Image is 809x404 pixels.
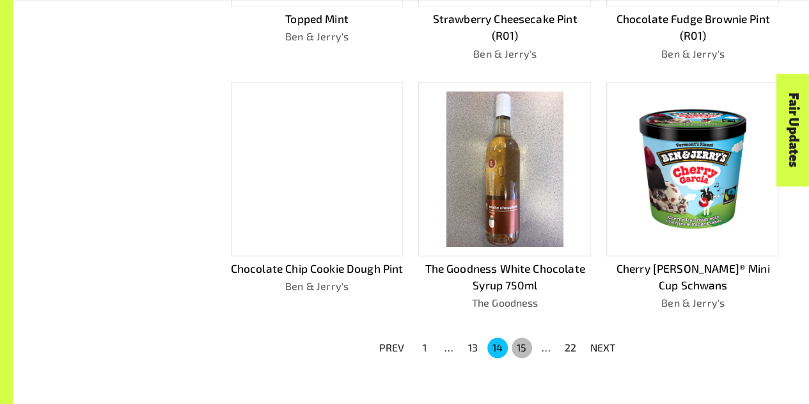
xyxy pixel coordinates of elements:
[231,11,404,28] p: Topped Mint
[536,340,556,355] div: …
[512,337,532,358] button: Go to page 15
[590,340,616,355] p: NEXT
[583,336,624,359] button: NEXT
[463,337,483,358] button: Go to page 13
[560,337,581,358] button: Go to page 22
[418,295,591,311] p: The Goodness
[418,11,591,44] p: Strawberry Cheesecake Pint (R01)
[418,82,591,311] a: The Goodness White Chocolate Syrup 750mlThe Goodness
[231,29,404,44] p: Ben & Jerry's
[606,82,779,311] a: Cherry [PERSON_NAME]® Mini Cup SchwansBen & Jerry's
[231,82,404,311] a: Chocolate Chip Cookie Dough PintBen & Jerry's
[372,336,412,359] button: PREV
[606,261,779,294] p: Cherry [PERSON_NAME]® Mini Cup Schwans
[418,261,591,294] p: The Goodness White Chocolate Syrup 750ml
[439,340,459,355] div: …
[606,11,779,44] p: Chocolate Fudge Brownie Pint (R01)
[606,46,779,61] p: Ben & Jerry's
[231,279,404,294] p: Ben & Jerry's
[231,261,404,277] p: Chocolate Chip Cookie Dough Pint
[372,336,624,359] nav: pagination navigation
[414,337,435,358] button: Go to page 1
[379,340,405,355] p: PREV
[487,337,508,358] button: page 14
[418,46,591,61] p: Ben & Jerry's
[606,295,779,311] p: Ben & Jerry's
